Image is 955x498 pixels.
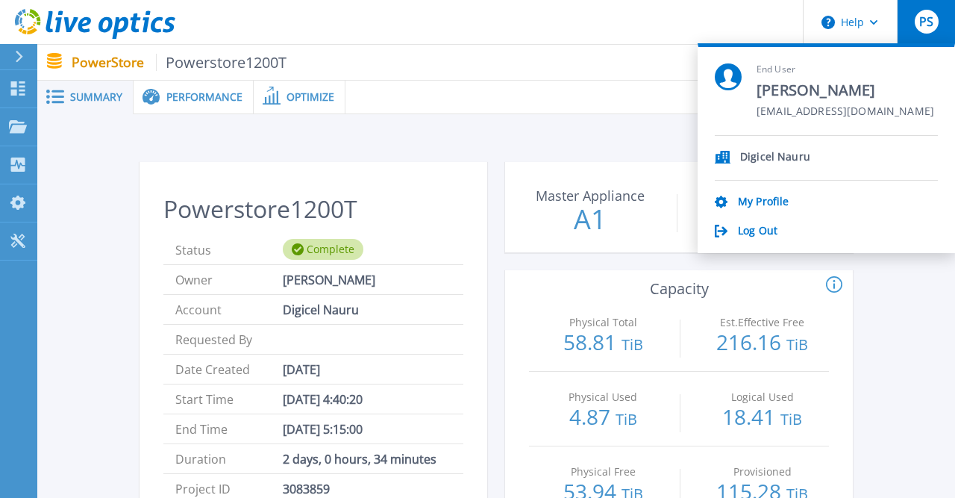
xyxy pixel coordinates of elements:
[540,467,666,477] p: Physical Free
[780,409,802,429] span: TiB
[283,355,320,384] span: [DATE]
[175,325,283,354] span: Requested By
[175,355,283,384] span: Date Created
[283,414,363,443] span: [DATE] 5:15:00
[740,151,810,165] p: Digicel Nauru
[757,81,934,101] span: [PERSON_NAME]
[507,206,674,233] p: A1
[175,444,283,473] span: Duration
[175,385,283,414] span: Start Time
[163,196,463,223] h2: Powerstore1200T
[510,189,670,202] p: Master Appliance
[283,265,375,294] span: [PERSON_NAME]
[685,206,852,233] p: 1
[540,392,666,402] p: Physical Used
[540,317,666,328] p: Physical Total
[699,317,825,328] p: Est.Effective Free
[786,334,808,355] span: TiB
[695,332,829,355] p: 216.16
[919,16,933,28] span: PS
[616,409,637,429] span: TiB
[688,189,848,202] p: Appliances
[283,444,436,473] span: 2 days, 0 hours, 34 minutes
[175,414,283,443] span: End Time
[70,92,122,102] span: Summary
[175,235,283,264] span: Status
[283,295,359,324] span: Digicel Nauru
[699,467,825,477] p: Provisioned
[757,63,934,76] span: End User
[175,295,283,324] span: Account
[621,334,643,355] span: TiB
[738,225,777,239] a: Log Out
[156,54,287,71] span: Powerstore1200T
[72,54,287,71] p: PowerStore
[283,239,363,260] div: Complete
[166,92,242,102] span: Performance
[536,406,670,430] p: 4.87
[283,385,363,414] span: [DATE] 4:40:20
[699,392,825,402] p: Logical Used
[286,92,334,102] span: Optimize
[695,406,829,430] p: 18.41
[536,332,670,355] p: 58.81
[738,196,789,210] a: My Profile
[757,105,934,119] span: [EMAIL_ADDRESS][DOMAIN_NAME]
[175,265,283,294] span: Owner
